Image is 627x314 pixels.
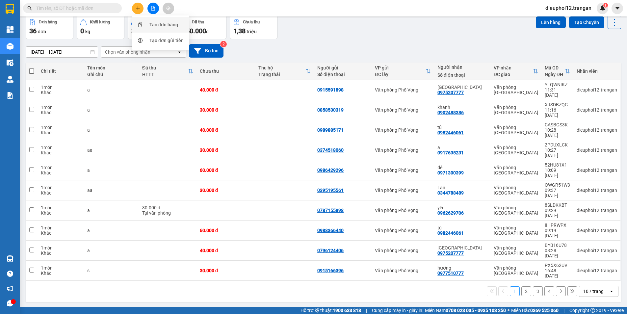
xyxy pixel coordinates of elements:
[375,208,431,213] div: Văn phòng Phố Vọng
[510,286,520,296] button: 1
[577,208,617,213] div: dieuphoi12.trangan
[163,3,174,14] button: aim
[80,27,84,35] span: 0
[375,168,431,173] div: Văn phòng Phố Vọng
[437,271,464,276] div: 0977510777
[317,228,344,233] div: 0988366440
[7,26,13,33] img: dashboard-icon
[138,22,143,27] span: snippets
[375,65,426,70] div: VP gửi
[437,245,487,250] div: thành đồng
[7,285,13,292] span: notification
[41,210,81,216] div: Khác
[317,147,344,153] div: 0374518060
[375,147,431,153] div: Văn phòng Phố Vọng
[577,107,617,113] div: dieuphoi12.trangan
[590,308,595,313] span: copyright
[577,248,617,253] div: dieuphoi12.trangan
[545,87,570,98] div: 11:31 [DATE]
[372,63,434,80] th: Toggle SortBy
[366,307,367,314] span: |
[545,268,570,278] div: 16:48 [DATE]
[182,27,206,35] span: 150.000
[600,5,606,11] img: icon-new-feature
[437,205,487,210] div: yến
[437,190,464,196] div: 0344788489
[494,265,538,276] div: Văn phòng [GEOGRAPHIC_DATA]
[511,307,559,314] span: Miền Bắc
[149,37,184,44] div: Tạo đơn gửi tiền
[536,16,566,28] button: Lên hàng
[90,20,110,24] div: Khối lượng
[375,268,431,273] div: Văn phòng Phố Vọng
[258,72,305,77] div: Trạng thái
[41,225,81,230] div: 1 món
[425,307,506,314] span: Miền Nam
[128,15,175,39] button: Số lượng39món
[375,107,431,113] div: Văn phòng Phố Vọng
[147,3,159,14] button: file-add
[317,268,344,273] div: 0915166396
[39,20,57,24] div: Đơn hàng
[437,165,487,170] div: đề
[612,3,623,14] button: caret-down
[142,65,188,70] div: Đã thu
[521,286,531,296] button: 2
[200,268,252,273] div: 30.000 đ
[7,271,13,277] span: question-circle
[151,6,155,11] span: file-add
[317,127,344,133] div: 0989885171
[87,127,136,133] div: a
[200,168,252,173] div: 60.000 đ
[41,165,81,170] div: 1 món
[545,208,570,218] div: 09:29 [DATE]
[258,65,305,70] div: Thu hộ
[29,27,37,35] span: 36
[494,85,538,95] div: Văn phòng [GEOGRAPHIC_DATA]
[540,4,597,12] span: dieuphoi12.trangan
[577,127,617,133] div: dieuphoi12.trangan
[255,63,314,80] th: Toggle SortBy
[7,92,13,99] img: solution-icon
[7,43,13,50] img: warehouse-icon
[85,29,90,34] span: kg
[446,308,506,313] strong: 0708 023 035 - 0935 103 250
[603,3,608,8] sup: 1
[494,72,533,77] div: ĐC giao
[437,90,464,95] div: 0975207777
[375,228,431,233] div: Văn phòng Phố Vọng
[375,87,431,92] div: Văn phòng Phố Vọng
[437,110,464,115] div: 0902488386
[494,245,538,256] div: Văn phòng [GEOGRAPHIC_DATA]
[41,250,81,256] div: Khác
[317,188,344,193] div: 0395195561
[494,225,538,236] div: Văn phòng [GEOGRAPHIC_DATA]
[317,208,344,213] div: 0787155898
[200,87,252,92] div: 40.000 đ
[41,150,81,155] div: Khác
[494,205,538,216] div: Văn phòng [GEOGRAPHIC_DATA]
[230,15,277,39] button: Chưa thu1,38 triệu
[192,20,204,24] div: Đã thu
[41,185,81,190] div: 1 món
[41,90,81,95] div: Khác
[545,127,570,138] div: 10:28 [DATE]
[545,228,570,238] div: 09:19 [DATE]
[41,190,81,196] div: Khác
[437,265,487,271] div: hương
[41,205,81,210] div: 1 món
[26,15,73,39] button: Đơn hàng36đơn
[437,210,464,216] div: 0962629706
[437,72,487,78] div: Số điện thoại
[437,85,487,90] div: thành đồng
[87,268,136,273] div: s
[87,228,136,233] div: a
[6,4,14,14] img: logo-vxr
[317,248,344,253] div: 0796124406
[333,308,361,313] strong: 1900 633 818
[317,65,368,70] div: Người gửi
[87,208,136,213] div: a
[375,248,431,253] div: Văn phòng Phố Vọng
[142,72,188,77] div: HTTT
[200,68,252,74] div: Chưa thu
